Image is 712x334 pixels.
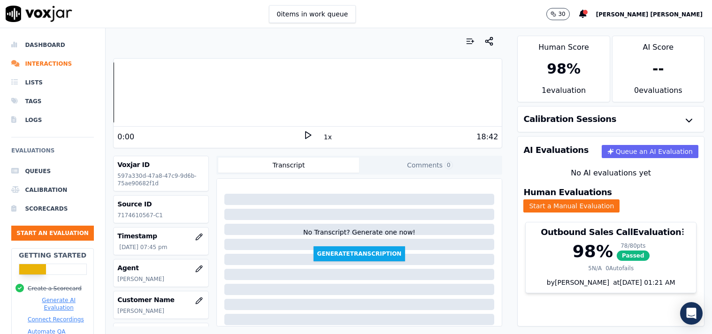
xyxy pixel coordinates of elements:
h3: Agent [117,263,204,273]
p: [PERSON_NAME] [117,307,204,315]
div: 98 % [573,242,613,261]
h6: Evaluations [11,145,94,162]
h2: Getting Started [19,250,86,260]
div: by [PERSON_NAME] [526,278,696,293]
button: 1x [322,130,334,144]
button: GenerateTranscription [314,246,406,261]
p: 7174610567-C1 [117,212,204,219]
div: Human Score [518,36,609,53]
a: Queues [11,162,94,181]
button: Start an Evaluation [11,226,94,241]
p: [PERSON_NAME] [117,275,204,283]
button: Comments [359,158,500,173]
div: 78 / 80 pts [617,242,650,250]
button: 30 [546,8,569,20]
a: Logs [11,111,94,129]
div: No Transcript? Generate one now! [303,228,415,246]
button: Connect Recordings [28,316,84,323]
button: Transcript [218,158,360,173]
button: 30 [546,8,579,20]
div: No AI evaluations yet [525,167,697,179]
img: voxjar logo [6,6,72,22]
div: 5 N/A [588,265,602,272]
h3: AI Evaluations [523,146,589,154]
span: Passed [617,250,650,261]
div: Open Intercom Messenger [680,302,703,325]
p: [DATE] 07:45 pm [119,243,204,251]
div: 0 evaluation s [612,85,704,102]
button: Generate AI Evaluation [28,296,90,311]
h3: Timestamp [117,231,204,241]
span: 0 [444,161,453,169]
button: 0items in work queue [269,5,356,23]
a: Scorecards [11,199,94,218]
a: Dashboard [11,36,94,54]
h3: Human Evaluations [523,188,612,197]
h3: Calibration Sessions [523,115,616,123]
div: 1 evaluation [518,85,609,102]
div: 0 Autofails [605,265,634,272]
button: Queue an AI Evaluation [602,145,698,158]
div: 98 % [547,61,581,77]
div: 0:00 [117,131,134,143]
p: 30 [558,10,565,18]
span: [PERSON_NAME] [PERSON_NAME] [596,11,703,18]
a: Tags [11,92,94,111]
div: -- [652,61,664,77]
div: at [DATE] 01:21 AM [609,278,675,287]
p: 597a330d-47a8-47c9-9d6b-75ae90682f1d [117,172,204,187]
h3: Voxjar ID [117,160,204,169]
a: Lists [11,73,94,92]
h3: Source ID [117,199,204,209]
button: Create a Scorecard [28,285,82,292]
h3: Customer Name [117,295,204,304]
button: [PERSON_NAME] [PERSON_NAME] [596,8,712,20]
div: AI Score [612,36,704,53]
a: Calibration [11,181,94,199]
div: 18:42 [476,131,498,143]
a: Interactions [11,54,94,73]
button: Start a Manual Evaluation [523,199,620,213]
